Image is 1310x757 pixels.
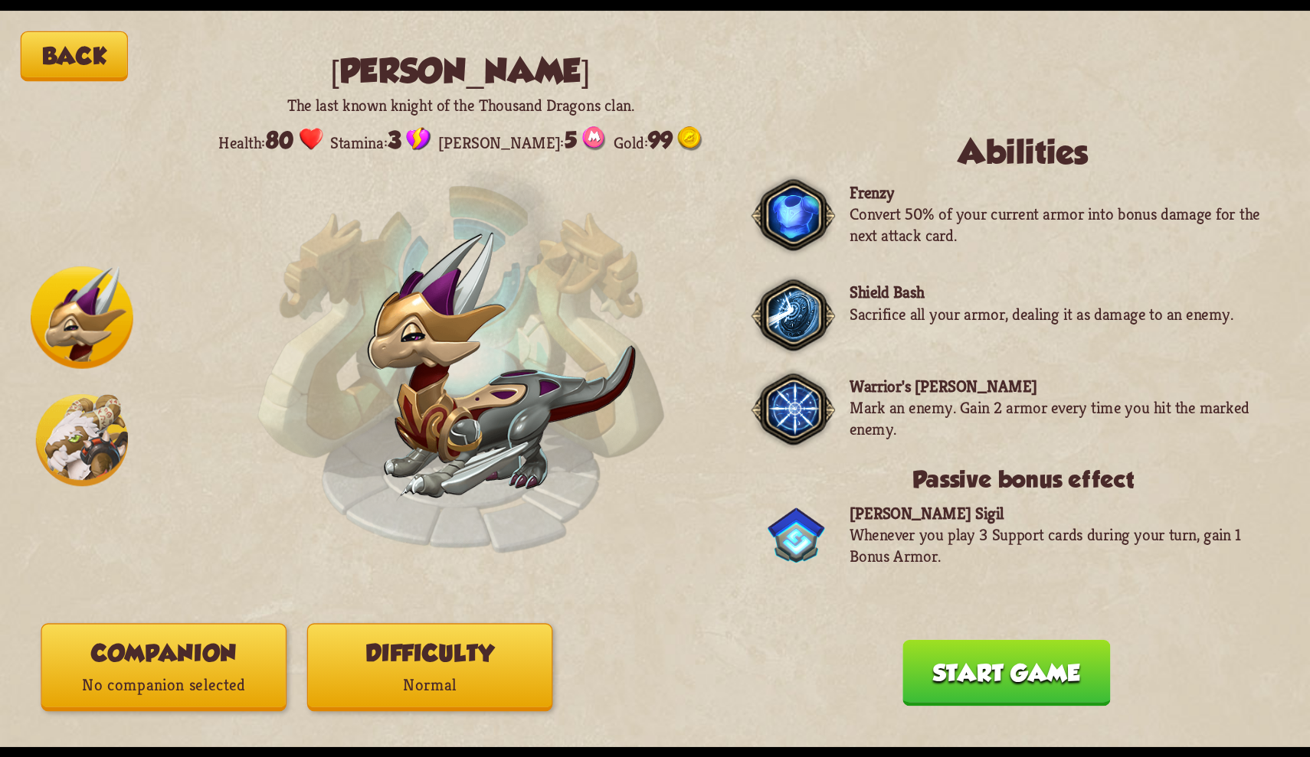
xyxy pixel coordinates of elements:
[218,126,323,154] div: Health:
[256,154,665,563] img: Enchantment_Altar.png
[768,507,825,563] img: ChevalierSigil.png
[31,266,133,369] img: Chevalier_Dragon_Icon.png
[752,272,836,358] img: Dark_Frame.png
[330,126,431,154] div: Stamina:
[215,51,706,89] h2: [PERSON_NAME]
[406,126,431,151] img: Stamina_Icon.png
[36,394,128,486] img: Barbarian_Dragon_Icon.png
[614,126,702,154] div: Gold:
[308,669,552,702] p: Normal
[850,181,1279,203] p: Frenzy
[678,126,702,151] img: Gold.png
[367,232,636,502] img: Chevalier_Dragon.png
[768,133,1279,171] h2: Abilities
[298,126,323,151] img: Heart.png
[41,623,287,711] button: CompanionNo companion selected
[850,282,1233,303] p: Shield Bash
[902,639,1110,706] button: Start game
[21,31,128,80] button: Back
[266,127,293,154] span: 80
[850,303,1233,325] p: Sacrifice all your armor, dealing it as damage to an enemy.
[438,126,606,154] div: [PERSON_NAME]:
[648,127,673,154] span: 99
[215,94,706,116] p: The last known knight of the Thousand Dragons clan.
[850,397,1279,440] p: Mark an enemy. Gain 2 armor every time you hit the marked enemy.
[850,203,1279,246] p: Convert 50% of your current armor into bonus damage for the next attack card.
[307,623,553,711] button: DifficultyNormal
[42,669,286,702] p: No companion selected
[752,172,836,258] img: Dark_Frame.png
[850,375,1279,396] p: Warrior's [PERSON_NAME]
[565,127,577,154] span: 5
[850,502,1279,524] p: [PERSON_NAME] Sigil
[582,126,607,151] img: Mana_Points.png
[850,524,1279,566] p: Whenever you play 3 Support cards during your turn, gain 1 Bonus Armor.
[388,127,401,154] span: 3
[752,366,836,452] img: Dark_Frame.png
[768,465,1279,492] h3: Passive bonus effect
[368,233,634,501] img: Chevalier_Dragon.png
